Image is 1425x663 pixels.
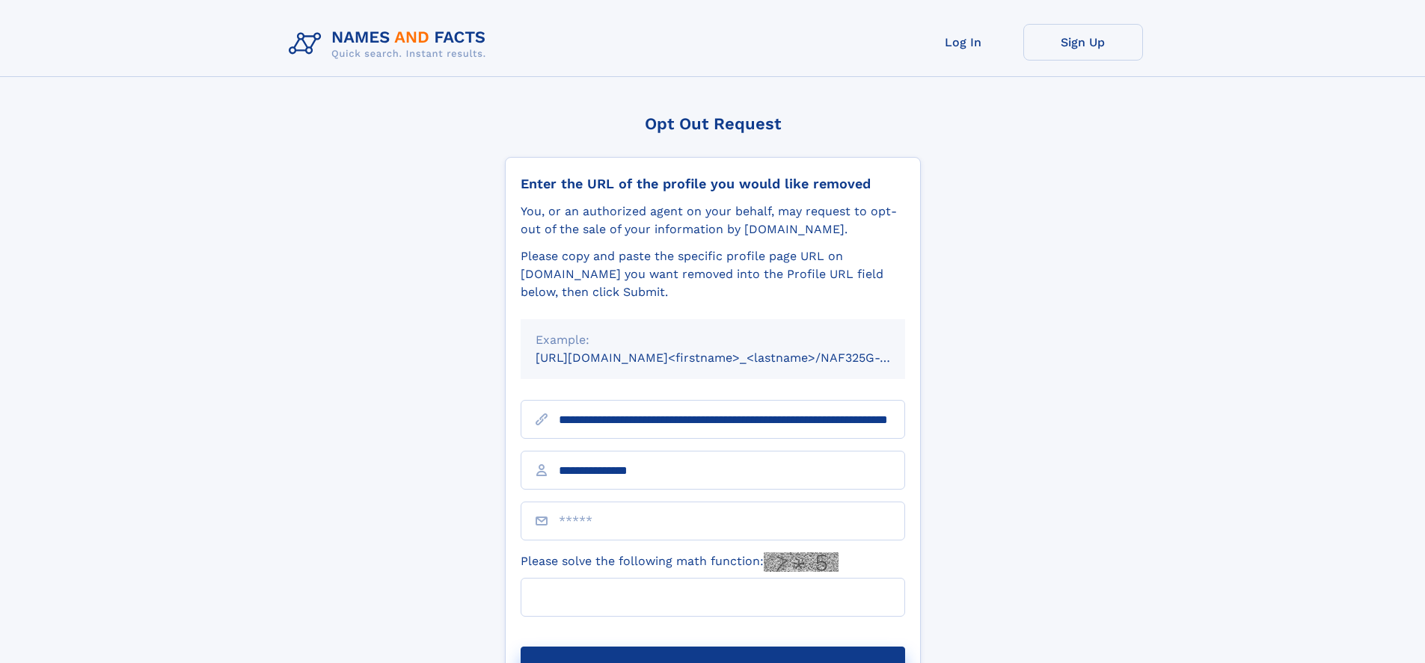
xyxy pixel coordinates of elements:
a: Log In [904,24,1023,61]
div: Enter the URL of the profile you would like removed [521,176,905,192]
div: Opt Out Request [505,114,921,133]
small: [URL][DOMAIN_NAME]<firstname>_<lastname>/NAF325G-xxxxxxxx [536,351,934,365]
div: Please copy and paste the specific profile page URL on [DOMAIN_NAME] you want removed into the Pr... [521,247,905,301]
img: Logo Names and Facts [283,24,498,64]
div: Example: [536,331,890,349]
div: You, or an authorized agent on your behalf, may request to opt-out of the sale of your informatio... [521,203,905,238]
a: Sign Up [1023,24,1143,61]
label: Please solve the following math function: [521,552,839,572]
